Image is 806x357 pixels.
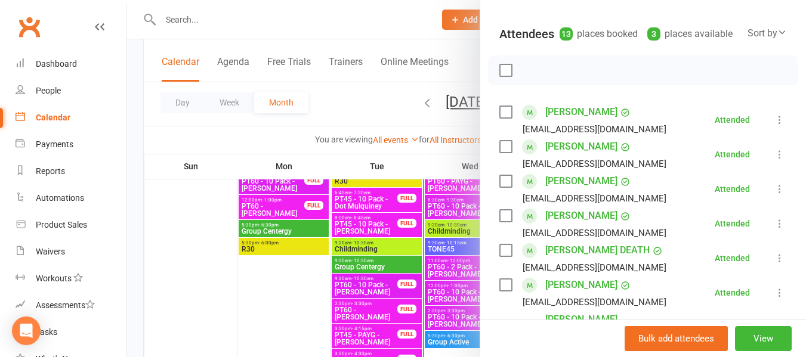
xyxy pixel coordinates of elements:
div: [EMAIL_ADDRESS][DOMAIN_NAME] [523,191,666,206]
div: Automations [36,193,84,203]
div: People [36,86,61,95]
div: 3 [647,27,660,41]
a: Dashboard [16,51,126,77]
a: Workouts [16,265,126,292]
button: View [735,326,792,351]
div: Attendees [499,26,554,42]
div: Attended [715,219,750,228]
a: Assessments [16,292,126,319]
a: Product Sales [16,212,126,238]
div: Sort by [748,26,787,41]
div: [EMAIL_ADDRESS][DOMAIN_NAME] [523,225,666,241]
a: Clubworx [14,12,44,42]
a: Calendar [16,104,126,131]
div: Dashboard [36,59,77,69]
a: [PERSON_NAME] [545,103,617,122]
div: Open Intercom Messenger [12,316,41,345]
button: Bulk add attendees [625,326,728,351]
a: [PERSON_NAME] [545,275,617,294]
div: Waivers [36,247,65,256]
div: [EMAIL_ADDRESS][DOMAIN_NAME] [523,294,666,310]
div: places booked [560,26,638,42]
div: Product Sales [36,220,87,229]
a: [PERSON_NAME] [545,137,617,156]
div: 13 [560,27,573,41]
a: [PERSON_NAME] [545,206,617,225]
div: Tasks [36,327,57,337]
div: [EMAIL_ADDRESS][DOMAIN_NAME] [523,156,666,172]
div: places available [647,26,733,42]
a: [PERSON_NAME] DEATH [545,241,650,260]
div: Calendar [36,113,70,122]
div: [EMAIL_ADDRESS][DOMAIN_NAME] [523,260,666,275]
a: Waivers [16,238,126,265]
a: Payments [16,131,126,158]
div: Attended [715,185,750,193]
div: Attended [715,254,750,262]
div: Workouts [36,274,72,283]
div: Attended [715,288,750,297]
div: Payments [36,139,73,149]
a: People [16,77,126,104]
a: Automations [16,185,126,212]
a: [PERSON_NAME] [545,172,617,191]
div: [EMAIL_ADDRESS][DOMAIN_NAME] [523,122,666,137]
div: Assessments [36,300,95,310]
div: Reports [36,166,65,176]
div: Attended [715,150,750,159]
div: Attended [715,116,750,124]
a: Tasks [16,319,126,346]
a: Reports [16,158,126,185]
a: [PERSON_NAME] [PERSON_NAME] [545,310,669,348]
